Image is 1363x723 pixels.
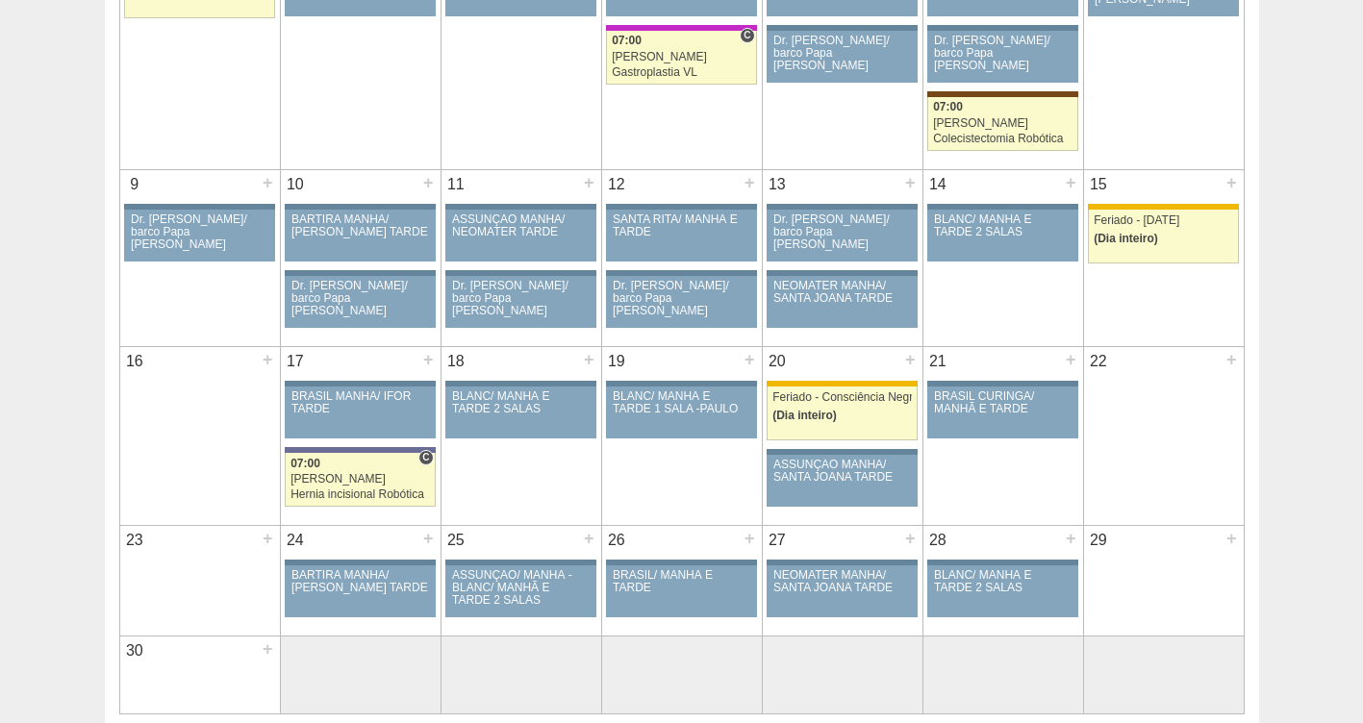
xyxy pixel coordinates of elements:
[120,636,150,665] div: 30
[606,560,756,565] div: Key: Aviso
[773,35,911,73] div: Dr. [PERSON_NAME]/ barco Papa [PERSON_NAME]
[927,210,1077,262] a: BLANC/ MANHÃ E TARDE 2 SALAS
[445,210,595,262] a: ASSUNÇÃO MANHÃ/ NEOMATER TARDE
[763,347,793,376] div: 20
[285,453,435,507] a: C 07:00 [PERSON_NAME] Hernia incisional Robótica
[445,270,595,276] div: Key: Aviso
[902,526,919,551] div: +
[1088,210,1238,263] a: Feriado - [DATE] (Dia inteiro)
[612,66,751,79] div: Gastroplastia VL
[442,170,471,199] div: 11
[927,25,1077,31] div: Key: Aviso
[927,565,1077,617] a: BLANC/ MANHÃ E TARDE 2 SALAS
[452,213,590,238] div: ASSUNÇÃO MANHÃ/ NEOMATER TARDE
[927,97,1077,151] a: 07:00 [PERSON_NAME] Colecistectomia Robótica
[606,386,756,438] a: BLANC/ MANHÃ E TARDE 1 SALA -PAULO
[613,213,750,238] div: SANTA RITA/ MANHÃ E TARDE
[933,117,1073,130] div: [PERSON_NAME]
[124,204,274,210] div: Key: Aviso
[927,386,1077,438] a: BRASIL CURINGA/ MANHÃ E TARDE
[767,276,917,328] a: NEOMATER MANHÃ/ SANTA JOANA TARDE
[260,170,276,195] div: +
[927,91,1077,97] div: Key: Santa Joana
[772,409,837,422] span: (Dia inteiro)
[612,34,642,47] span: 07:00
[923,170,953,199] div: 14
[285,565,435,617] a: BARTIRA MANHÃ/ [PERSON_NAME] TARDE
[285,386,435,438] a: BRASIL MANHÃ/ IFOR TARDE
[606,204,756,210] div: Key: Aviso
[767,25,917,31] div: Key: Aviso
[606,565,756,617] a: BRASIL/ MANHÃ E TARDE
[120,170,150,199] div: 9
[420,347,437,372] div: +
[1224,526,1240,551] div: +
[613,390,750,415] div: BLANC/ MANHÃ E TARDE 1 SALA -PAULO
[1063,526,1079,551] div: +
[742,347,758,372] div: +
[291,280,429,318] div: Dr. [PERSON_NAME]/ barco Papa [PERSON_NAME]
[763,526,793,555] div: 27
[420,170,437,195] div: +
[606,31,756,85] a: C 07:00 [PERSON_NAME] Gastroplastia VL
[285,204,435,210] div: Key: Aviso
[290,473,430,486] div: [PERSON_NAME]
[260,347,276,372] div: +
[606,381,756,386] div: Key: Aviso
[420,526,437,551] div: +
[291,213,429,238] div: BARTIRA MANHÃ/ [PERSON_NAME] TARDE
[581,347,597,372] div: +
[445,204,595,210] div: Key: Aviso
[934,35,1072,73] div: Dr. [PERSON_NAME]/ barco Papa [PERSON_NAME]
[285,381,435,386] div: Key: Aviso
[1084,347,1114,376] div: 22
[1088,204,1238,210] div: Key: Feriado
[767,204,917,210] div: Key: Aviso
[1084,170,1114,199] div: 15
[120,347,150,376] div: 16
[767,386,917,440] a: Feriado - Consciência Negra (Dia inteiro)
[452,390,590,415] div: BLANC/ MANHÃ E TARDE 2 SALAS
[613,569,750,594] div: BRASIL/ MANHÃ E TARDE
[927,204,1077,210] div: Key: Aviso
[1063,347,1079,372] div: +
[1084,526,1114,555] div: 29
[767,270,917,276] div: Key: Aviso
[602,526,632,555] div: 26
[613,280,750,318] div: Dr. [PERSON_NAME]/ barco Papa [PERSON_NAME]
[1094,214,1233,227] div: Feriado - [DATE]
[934,390,1072,415] div: BRASIL CURINGA/ MANHÃ E TARDE
[923,347,953,376] div: 21
[1094,232,1158,245] span: (Dia inteiro)
[124,210,274,262] a: Dr. [PERSON_NAME]/ barco Papa [PERSON_NAME]
[927,560,1077,565] div: Key: Aviso
[452,569,590,608] div: ASSUNÇÃO/ MANHÃ -BLANC/ MANHÃ E TARDE 2 SALAS
[763,170,793,199] div: 13
[767,210,917,262] a: Dr. [PERSON_NAME]/ barco Papa [PERSON_NAME]
[1224,170,1240,195] div: +
[923,526,953,555] div: 28
[927,31,1077,83] a: Dr. [PERSON_NAME]/ barco Papa [PERSON_NAME]
[934,569,1072,594] div: BLANC/ MANHÃ E TARDE 2 SALAS
[442,347,471,376] div: 18
[767,565,917,617] a: NEOMATER MANHÃ/ SANTA JOANA TARDE
[902,347,919,372] div: +
[285,447,435,453] div: Key: Vila Nova Star
[767,449,917,455] div: Key: Aviso
[602,347,632,376] div: 19
[285,276,435,328] a: Dr. [PERSON_NAME]/ barco Papa [PERSON_NAME]
[285,270,435,276] div: Key: Aviso
[260,526,276,551] div: +
[772,391,912,404] div: Feriado - Consciência Negra
[281,347,311,376] div: 17
[767,560,917,565] div: Key: Aviso
[740,28,754,43] span: Consultório
[606,276,756,328] a: Dr. [PERSON_NAME]/ barco Papa [PERSON_NAME]
[290,457,320,470] span: 07:00
[281,526,311,555] div: 24
[445,381,595,386] div: Key: Aviso
[285,210,435,262] a: BARTIRA MANHÃ/ [PERSON_NAME] TARDE
[933,100,963,113] span: 07:00
[285,560,435,565] div: Key: Aviso
[773,569,911,594] div: NEOMATER MANHÃ/ SANTA JOANA TARDE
